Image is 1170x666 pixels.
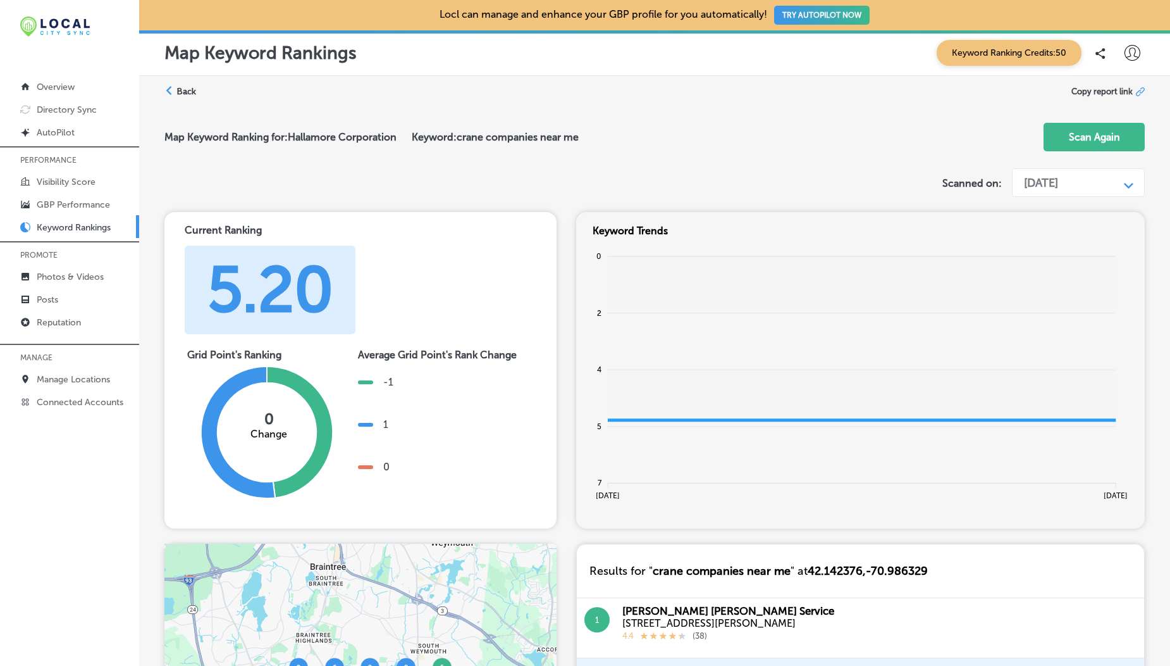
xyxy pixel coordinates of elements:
tspan: 0 [596,252,601,261]
div: -1 [383,376,393,388]
div: 0 [264,410,274,428]
div: [DATE] [1024,176,1058,190]
button: Scan Again [1044,123,1145,151]
tspan: [DATE] [596,491,620,500]
tspan: 4 [597,365,601,374]
span: crane companies near me [653,564,791,578]
p: AutoPilot [37,127,75,138]
div: Grid Point's Ranking [187,349,345,361]
div: Current Ranking [185,224,360,236]
tspan: 2 [597,309,601,318]
p: 4.4 [622,631,634,643]
div: Results for " " at [577,544,940,598]
div: 0 [383,461,390,473]
h2: Map Keyword Ranking for: Hallamore Corporation [164,131,412,143]
span: Keyword Ranking Credits: 50 [937,40,1081,66]
p: ( 38 ) [693,631,707,643]
p: Posts [37,294,58,305]
div: 5.20 [207,252,333,328]
label: Back [176,85,196,97]
span: Copy report link [1071,87,1133,96]
div: Average Grid Point's Rank Change [358,349,517,361]
p: Reputation [37,317,81,328]
tspan: 7 [598,479,602,487]
button: 1 [584,607,610,632]
div: 4.4 Stars [640,629,686,643]
div: [PERSON_NAME] [PERSON_NAME] Service [622,605,834,617]
p: Keyword Rankings [37,222,111,233]
text: Keyword Trends [593,225,668,237]
p: Photos & Videos [37,272,104,282]
p: Map Keyword Rankings [164,42,357,63]
button: TRY AUTOPILOT NOW [774,6,870,25]
p: Overview [37,82,75,92]
tspan: [DATE] [1104,491,1128,500]
div: [STREET_ADDRESS][PERSON_NAME] [622,617,834,629]
p: Directory Sync [37,104,97,115]
span: 42.142376 , -70.986329 [808,564,928,578]
tspan: 5 [597,422,601,431]
h2: Keyword: crane companies near me [412,131,579,143]
div: 1 [383,418,388,430]
p: Manage Locations [37,374,110,385]
div: Change [250,428,287,440]
label: Scanned on: [942,177,1002,189]
p: Connected Accounts [37,397,123,408]
p: Visibility Score [37,177,95,187]
img: 12321ecb-abad-46dd-be7f-2600e8d3409flocal-city-sync-logo-rectangle.png [20,16,90,37]
p: GBP Performance [37,199,110,210]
